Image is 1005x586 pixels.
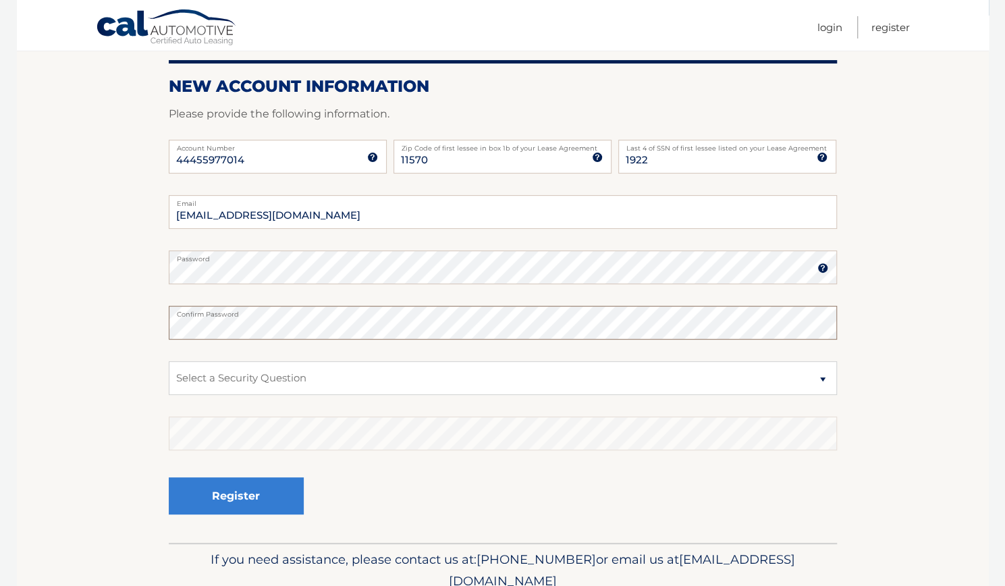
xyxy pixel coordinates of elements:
img: tooltip.svg [817,152,827,163]
a: Register [871,16,910,38]
label: Account Number [169,140,387,151]
label: Email [169,195,837,206]
img: tooltip.svg [367,152,378,163]
label: Confirm Password [169,306,837,317]
img: tooltip.svg [817,263,828,273]
a: Cal Automotive [96,9,238,48]
span: [PHONE_NUMBER] [477,552,596,567]
label: Password [169,250,837,261]
input: Zip Code [393,140,612,174]
label: Last 4 of SSN of first lessee listed on your Lease Agreement [618,140,836,151]
h2: New Account Information [169,76,837,97]
input: Email [169,195,837,229]
label: Zip Code of first lessee in box 1b of your Lease Agreement [393,140,612,151]
button: Register [169,477,304,514]
p: Please provide the following information. [169,105,837,124]
input: Account Number [169,140,387,174]
input: SSN or EIN (last 4 digits only) [618,140,836,174]
a: Login [817,16,842,38]
img: tooltip.svg [592,152,603,163]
